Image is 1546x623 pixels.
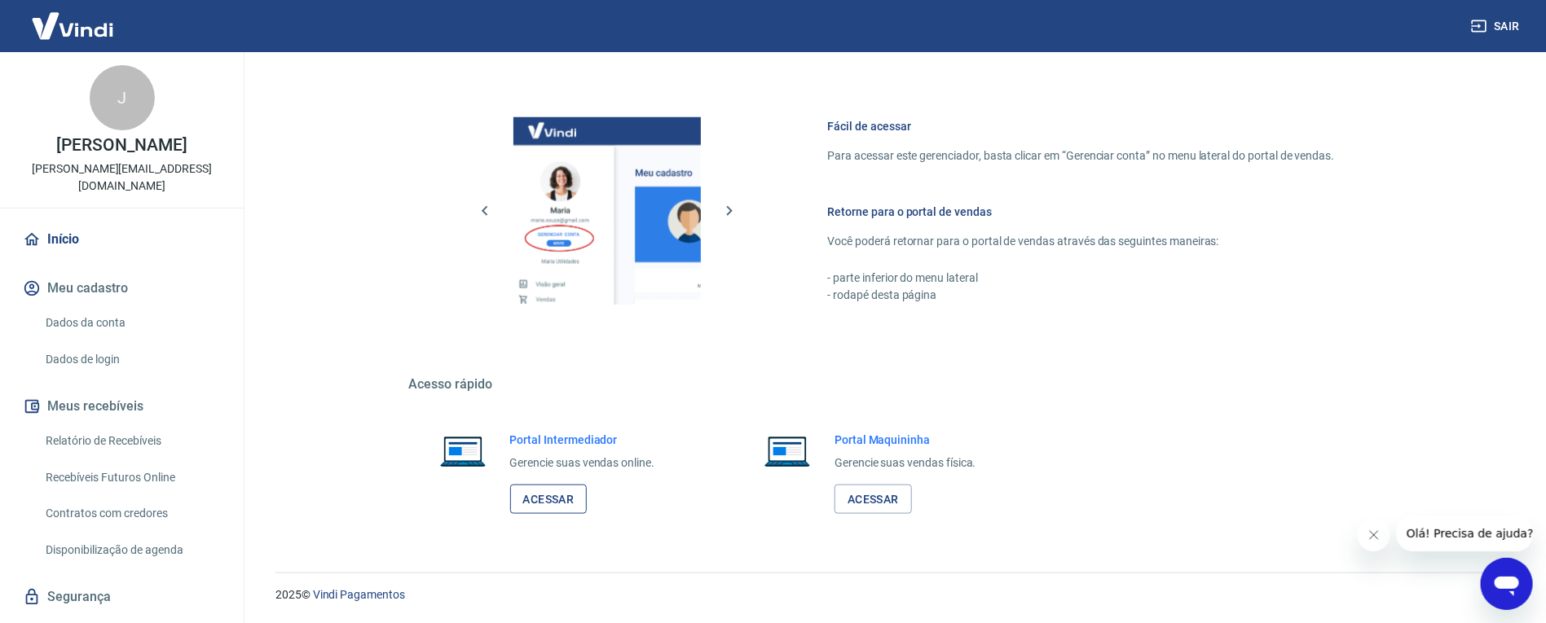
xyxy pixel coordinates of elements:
a: Acessar [510,485,588,515]
h6: Portal Maquininha [835,432,976,448]
a: Relatório de Recebíveis [39,424,224,458]
span: Olá! Precisa de ajuda? [10,11,137,24]
a: Vindi Pagamentos [313,588,405,601]
button: Meus recebíveis [20,388,224,424]
iframe: Fechar mensagem [1358,519,1390,551]
a: Dados da conta [39,306,224,340]
p: [PERSON_NAME][EMAIL_ADDRESS][DOMAIN_NAME] [13,160,231,195]
p: Gerencie suas vendas online. [510,454,655,472]
a: Recebíveis Futuros Online [39,461,224,494]
img: Imagem da dashboard mostrando o botão de gerenciar conta na sidebar no lado esquerdo [513,117,701,305]
p: Para acessar este gerenciador, basta clicar em “Gerenciar conta” no menu lateral do portal de ven... [828,147,1335,165]
p: Gerencie suas vendas física. [835,454,976,472]
h6: Fácil de acessar [828,118,1335,134]
p: - parte inferior do menu lateral [828,270,1335,287]
button: Sair [1468,11,1526,42]
img: Imagem de um notebook aberto [429,432,497,471]
a: Segurança [20,579,224,615]
a: Início [20,222,224,257]
h6: Portal Intermediador [510,432,655,448]
h6: Retorne para o portal de vendas [828,204,1335,220]
a: Contratos com credores [39,497,224,530]
a: Dados de login [39,343,224,376]
div: J [90,65,155,130]
iframe: Mensagem da empresa [1397,516,1533,551]
img: Imagem de um notebook aberto [753,432,821,471]
img: Vindi [20,1,126,50]
p: - rodapé desta página [828,287,1335,304]
iframe: Botão para abrir a janela de mensagens [1481,558,1533,610]
a: Acessar [835,485,912,515]
p: 2025 © [275,586,1507,603]
a: Disponibilização de agenda [39,533,224,567]
h5: Acesso rápido [409,376,1374,393]
p: [PERSON_NAME] [56,137,187,154]
p: Você poderá retornar para o portal de vendas através das seguintes maneiras: [828,233,1335,250]
button: Meu cadastro [20,270,224,306]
